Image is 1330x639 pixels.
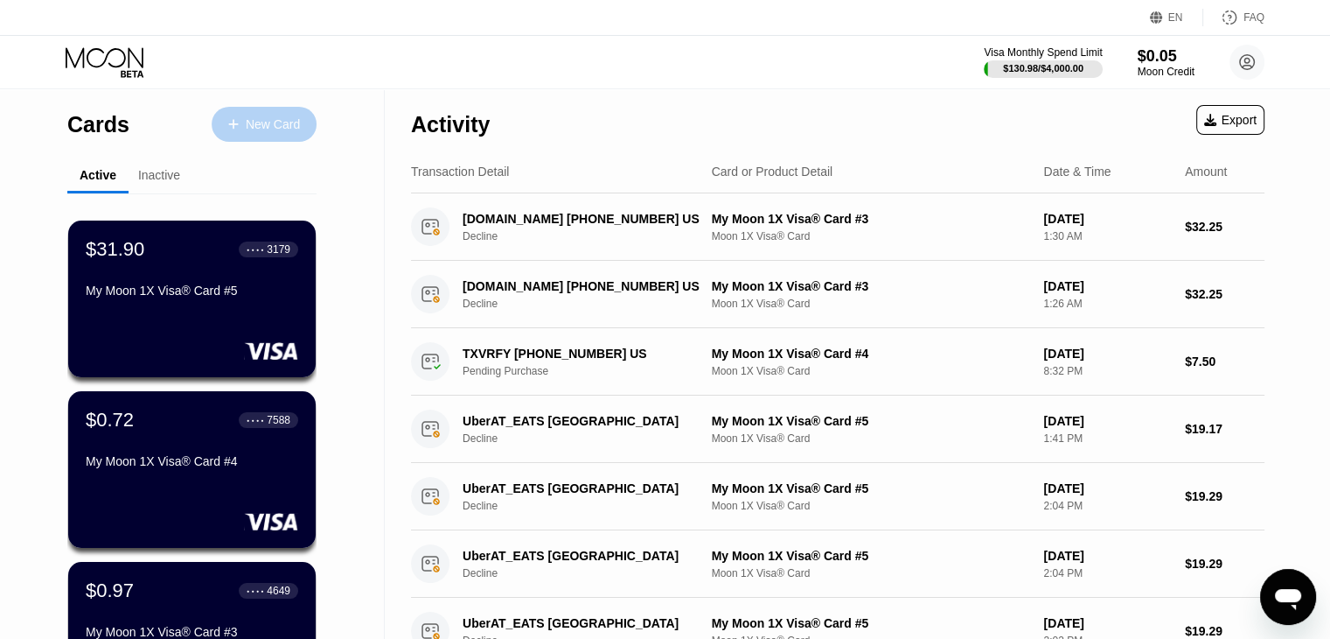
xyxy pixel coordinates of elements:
div: Moon 1X Visa® Card [712,500,1030,512]
div: [DATE] [1043,212,1171,226]
div: $0.97 [86,579,134,602]
div: Decline [463,298,721,310]
div: Moon 1X Visa® Card [712,432,1030,445]
div: ● ● ● ● [247,418,264,423]
div: 3179 [267,243,290,256]
div: $31.90● ● ● ●3179My Moon 1X Visa® Card #5 [68,221,316,377]
div: Decline [463,567,721,579]
div: My Moon 1X Visa® Card #5 [712,414,1030,428]
div: [DATE] [1043,347,1171,361]
div: Export [1196,105,1264,135]
div: 7588 [267,414,290,426]
div: Active [80,168,116,182]
div: [DATE] [1043,279,1171,293]
div: Moon Credit [1138,66,1194,78]
div: $32.25 [1185,287,1264,301]
div: $7.50 [1185,355,1264,369]
div: Moon 1X Visa® Card [712,298,1030,310]
div: 4649 [267,585,290,597]
div: $19.29 [1185,557,1264,571]
div: Amount [1185,165,1227,179]
div: [DATE] [1043,616,1171,630]
div: Inactive [138,168,180,182]
div: [DOMAIN_NAME] [PHONE_NUMBER] USDeclineMy Moon 1X Visa® Card #3Moon 1X Visa® Card[DATE]1:30 AM$32.25 [411,193,1264,261]
div: Cards [67,112,129,137]
div: EN [1150,9,1203,26]
div: $0.72 [86,409,134,432]
div: My Moon 1X Visa® Card #4 [712,347,1030,361]
div: $0.05 [1138,47,1194,66]
div: [DOMAIN_NAME] [PHONE_NUMBER] US [463,212,702,226]
div: Transaction Detail [411,165,509,179]
div: Moon 1X Visa® Card [712,567,1030,579]
div: UberAT_EATS [GEOGRAPHIC_DATA]DeclineMy Moon 1X Visa® Card #5Moon 1X Visa® Card[DATE]2:04 PM$19.29 [411,530,1264,598]
div: TXVRFY [PHONE_NUMBER] USPending PurchaseMy Moon 1X Visa® Card #4Moon 1X Visa® Card[DATE]8:32 PM$7.50 [411,328,1264,396]
div: Moon 1X Visa® Card [712,365,1030,377]
div: Decline [463,500,721,512]
div: Visa Monthly Spend Limit [984,46,1102,59]
div: My Moon 1X Visa® Card #3 [712,212,1030,226]
div: $19.29 [1185,624,1264,638]
div: 1:26 AM [1043,298,1171,310]
div: [DATE] [1043,414,1171,428]
div: UberAT_EATS [GEOGRAPHIC_DATA] [463,481,702,495]
div: New Card [246,117,300,132]
div: [DOMAIN_NAME] [PHONE_NUMBER] USDeclineMy Moon 1X Visa® Card #3Moon 1X Visa® Card[DATE]1:26 AM$32.25 [411,261,1264,328]
div: [DATE] [1043,549,1171,563]
div: 2:04 PM [1043,567,1171,579]
div: My Moon 1X Visa® Card #5 [712,616,1030,630]
iframe: Button to launch messaging window [1260,569,1316,625]
div: ● ● ● ● [247,247,264,252]
div: $130.98 / $4,000.00 [1003,63,1083,74]
div: 2:04 PM [1043,500,1171,512]
div: $19.17 [1185,422,1264,436]
div: Activity [411,112,490,137]
div: New Card [212,107,317,142]
div: UberAT_EATS [GEOGRAPHIC_DATA] [463,549,702,563]
div: Decline [463,432,721,445]
div: $32.25 [1185,220,1264,234]
div: TXVRFY [PHONE_NUMBER] US [463,347,702,361]
div: Visa Monthly Spend Limit$130.98/$4,000.00 [984,46,1102,78]
div: My Moon 1X Visa® Card #3 [86,625,298,639]
div: Card or Product Detail [712,165,833,179]
div: FAQ [1203,9,1264,26]
div: 8:32 PM [1043,365,1171,377]
div: [DATE] [1043,481,1171,495]
div: $0.72● ● ● ●7588My Moon 1X Visa® Card #4 [68,391,316,548]
div: ● ● ● ● [247,588,264,593]
div: FAQ [1243,11,1264,24]
div: $19.29 [1185,489,1264,503]
div: UberAT_EATS [GEOGRAPHIC_DATA] [463,414,702,428]
div: Export [1204,113,1257,127]
div: Moon 1X Visa® Card [712,230,1030,242]
div: My Moon 1X Visa® Card #5 [712,549,1030,563]
div: $0.05Moon Credit [1138,47,1194,78]
div: $31.90 [86,238,144,261]
div: UberAT_EATS [GEOGRAPHIC_DATA]DeclineMy Moon 1X Visa® Card #5Moon 1X Visa® Card[DATE]2:04 PM$19.29 [411,463,1264,530]
div: UberAT_EATS [GEOGRAPHIC_DATA]DeclineMy Moon 1X Visa® Card #5Moon 1X Visa® Card[DATE]1:41 PM$19.17 [411,396,1264,463]
div: Date & Time [1043,165,1111,179]
div: UberAT_EATS [GEOGRAPHIC_DATA] [463,616,702,630]
div: My Moon 1X Visa® Card #4 [86,454,298,468]
div: My Moon 1X Visa® Card #5 [86,284,298,298]
div: Pending Purchase [463,365,721,377]
div: 1:30 AM [1043,230,1171,242]
div: My Moon 1X Visa® Card #3 [712,279,1030,293]
div: 1:41 PM [1043,432,1171,445]
div: My Moon 1X Visa® Card #5 [712,481,1030,495]
div: Decline [463,230,721,242]
div: [DOMAIN_NAME] [PHONE_NUMBER] US [463,279,702,293]
div: EN [1168,11,1183,24]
